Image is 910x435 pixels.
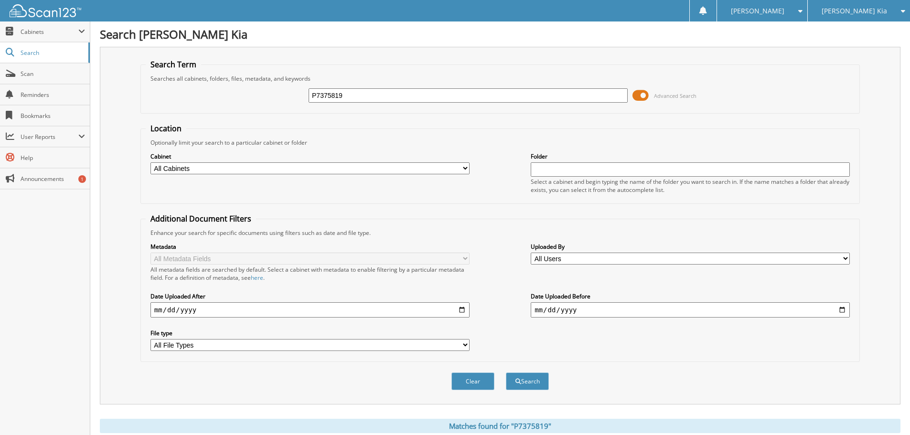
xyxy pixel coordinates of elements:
input: start [150,302,470,318]
legend: Search Term [146,59,201,70]
a: here [251,274,263,282]
label: Date Uploaded Before [531,292,850,300]
label: File type [150,329,470,337]
img: scan123-logo-white.svg [10,4,81,17]
label: Date Uploaded After [150,292,470,300]
label: Metadata [150,243,470,251]
span: Reminders [21,91,85,99]
span: User Reports [21,133,78,141]
span: Bookmarks [21,112,85,120]
span: Announcements [21,175,85,183]
div: 1 [78,175,86,183]
span: Cabinets [21,28,78,36]
label: Cabinet [150,152,470,160]
span: Search [21,49,84,57]
label: Uploaded By [531,243,850,251]
span: Advanced Search [654,92,696,99]
input: end [531,302,850,318]
div: Enhance your search for specific documents using filters such as date and file type. [146,229,855,237]
button: Clear [451,372,494,390]
legend: Additional Document Filters [146,213,256,224]
span: Scan [21,70,85,78]
button: Search [506,372,549,390]
span: Help [21,154,85,162]
label: Folder [531,152,850,160]
span: [PERSON_NAME] [731,8,784,14]
h1: Search [PERSON_NAME] Kia [100,26,900,42]
div: Select a cabinet and begin typing the name of the folder you want to search in. If the name match... [531,178,850,194]
div: All metadata fields are searched by default. Select a cabinet with metadata to enable filtering b... [150,265,470,282]
div: Optionally limit your search to a particular cabinet or folder [146,138,855,147]
legend: Location [146,123,186,134]
span: [PERSON_NAME] Kia [822,8,887,14]
div: Searches all cabinets, folders, files, metadata, and keywords [146,74,855,83]
div: Matches found for "P7375819" [100,419,900,433]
